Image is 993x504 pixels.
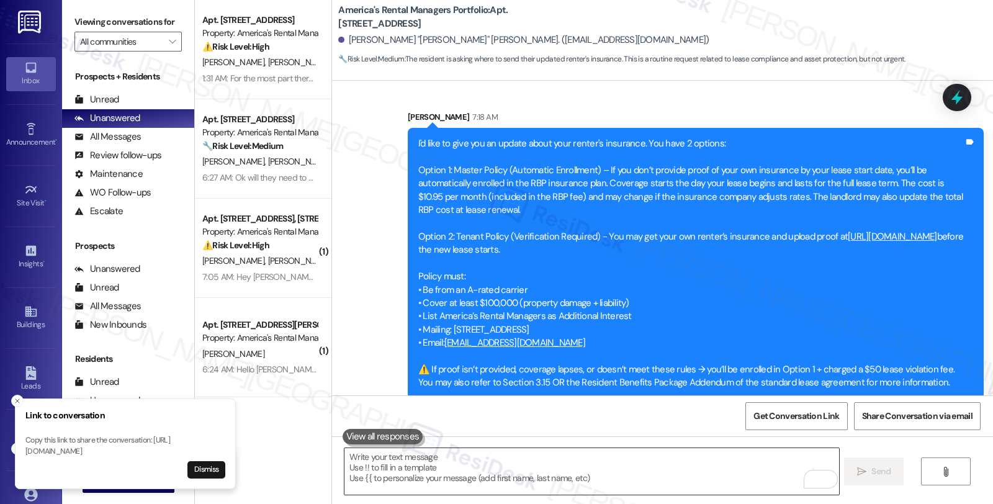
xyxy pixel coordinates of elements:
[74,281,119,294] div: Unread
[745,402,847,430] button: Get Conversation Link
[202,364,498,375] div: 6:24 AM: Hello [PERSON_NAME]. This is [PERSON_NAME]. I have a question for you
[268,156,330,167] span: [PERSON_NAME]
[338,53,905,66] span: : The resident is asking where to send their updated renter's insurance. This is a routine reques...
[43,258,45,266] span: •
[338,34,709,47] div: [PERSON_NAME] "[PERSON_NAME]" [PERSON_NAME]. ([EMAIL_ADDRESS][DOMAIN_NAME])
[55,136,57,145] span: •
[74,149,161,162] div: Review follow-ups
[202,41,269,52] strong: ⚠️ Risk Level: High
[202,318,317,331] div: Apt. [STREET_ADDRESS][PERSON_NAME][PERSON_NAME]
[202,140,283,151] strong: 🔧 Risk Level: Medium
[6,301,56,335] a: Buildings
[11,395,24,407] button: Close toast
[871,465,891,478] span: Send
[338,4,586,30] b: America's Rental Managers Portfolio: Apt. [STREET_ADDRESS]
[202,113,317,126] div: Apt. [STREET_ADDRESS]
[6,362,56,396] a: Leads
[74,318,146,331] div: New Inbounds
[202,56,268,68] span: [PERSON_NAME]
[202,271,807,282] div: 7:05 AM: Hey [PERSON_NAME] and [PERSON_NAME], we appreciate your text! We'll be back at 11AM to h...
[74,130,141,143] div: All Messages
[418,137,964,390] div: I'd like to give you an update about your renter's insurance. You have 2 options: Option 1: Maste...
[62,353,194,366] div: Residents
[6,179,56,213] a: Site Visit •
[6,57,56,91] a: Inbox
[862,410,973,423] span: Share Conversation via email
[25,435,225,457] p: Copy this link to share the conversation: [URL][DOMAIN_NAME]
[74,376,119,389] div: Unread
[268,255,330,266] span: [PERSON_NAME]
[74,205,123,218] div: Escalate
[74,300,141,313] div: All Messages
[74,112,140,125] div: Unanswered
[941,467,950,477] i: 
[202,240,269,251] strong: ⚠️ Risk Level: High
[80,32,162,52] input: All communities
[202,27,317,40] div: Property: America's Rental Managers Portfolio
[25,409,225,422] h3: Link to conversation
[74,93,119,106] div: Unread
[444,336,585,349] a: [EMAIL_ADDRESS][DOMAIN_NAME]
[202,331,317,344] div: Property: America's Rental Managers Portfolio
[6,423,56,457] a: Templates •
[854,402,981,430] button: Share Conversation via email
[408,110,984,128] div: [PERSON_NAME]
[202,255,268,266] span: [PERSON_NAME]
[74,263,140,276] div: Unanswered
[74,12,182,32] label: Viewing conversations for
[18,11,43,34] img: ResiDesk Logo
[45,197,47,205] span: •
[202,212,317,225] div: Apt. [STREET_ADDRESS], [STREET_ADDRESS]
[202,14,317,27] div: Apt. [STREET_ADDRESS]
[202,126,317,139] div: Property: America's Rental Managers Portfolio
[857,467,866,477] i: 
[62,240,194,253] div: Prospects
[338,54,404,64] strong: 🔧 Risk Level: Medium
[344,448,838,495] textarea: To enrich screen reader interactions, please activate Accessibility in Grammarly extension settings
[169,37,176,47] i: 
[753,410,839,423] span: Get Conversation Link
[202,225,317,238] div: Property: America's Rental Managers Portfolio
[469,110,497,124] div: 7:18 AM
[62,70,194,83] div: Prospects + Residents
[202,156,268,167] span: [PERSON_NAME]
[202,172,385,183] div: 6:27 AM: Ok will they need to come inside the unit?
[74,168,143,181] div: Maintenance
[848,230,937,243] a: [URL][DOMAIN_NAME]
[74,186,151,199] div: WO Follow-ups
[844,457,904,485] button: Send
[268,56,330,68] span: [PERSON_NAME]
[6,240,56,274] a: Insights •
[11,443,24,455] button: Close toast
[202,348,264,359] span: [PERSON_NAME]
[187,461,225,479] button: Dismiss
